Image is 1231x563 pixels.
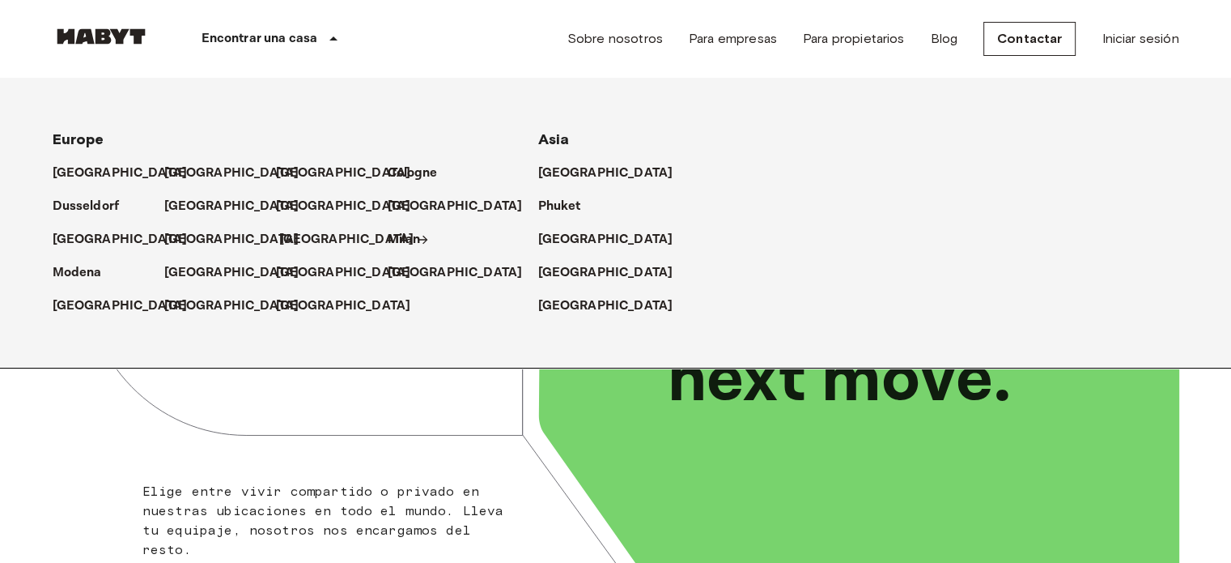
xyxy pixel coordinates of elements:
[388,164,438,183] p: Cologne
[53,28,150,45] img: Habyt
[538,263,673,283] p: [GEOGRAPHIC_DATA]
[164,164,316,183] a: [GEOGRAPHIC_DATA]
[164,263,316,283] a: [GEOGRAPHIC_DATA]
[164,230,316,250] a: [GEOGRAPHIC_DATA]
[276,296,411,316] p: [GEOGRAPHIC_DATA]
[276,164,411,183] p: [GEOGRAPHIC_DATA]
[388,263,539,283] a: [GEOGRAPHIC_DATA]
[142,482,514,560] p: Elige entre vivir compartido o privado en nuestras ubicaciones en todo el mundo. Lleva tu equipaj...
[538,230,690,250] a: [GEOGRAPHIC_DATA]
[567,29,663,49] a: Sobre nosotros
[53,197,120,216] p: Dusseldorf
[164,230,299,250] p: [GEOGRAPHIC_DATA]
[276,296,427,316] a: [GEOGRAPHIC_DATA]
[53,230,188,250] p: [GEOGRAPHIC_DATA]
[538,164,690,183] a: [GEOGRAPHIC_DATA]
[276,263,411,283] p: [GEOGRAPHIC_DATA]
[983,22,1076,56] a: Contactar
[53,230,204,250] a: [GEOGRAPHIC_DATA]
[164,296,316,316] a: [GEOGRAPHIC_DATA]
[689,29,777,49] a: Para empresas
[53,296,188,316] p: [GEOGRAPHIC_DATA]
[53,263,102,283] p: Modena
[538,296,673,316] p: [GEOGRAPHIC_DATA]
[164,296,299,316] p: [GEOGRAPHIC_DATA]
[53,296,204,316] a: [GEOGRAPHIC_DATA]
[388,164,454,183] a: Cologne
[53,130,104,148] span: Europe
[164,197,299,216] p: [GEOGRAPHIC_DATA]
[538,230,673,250] p: [GEOGRAPHIC_DATA]
[279,230,414,250] p: [GEOGRAPHIC_DATA]
[202,29,318,49] p: Encontrar una casa
[1102,29,1178,49] a: Iniciar sesión
[276,263,427,283] a: [GEOGRAPHIC_DATA]
[388,197,539,216] a: [GEOGRAPHIC_DATA]
[53,197,136,216] a: Dusseldorf
[164,263,299,283] p: [GEOGRAPHIC_DATA]
[276,197,427,216] a: [GEOGRAPHIC_DATA]
[276,164,427,183] a: [GEOGRAPHIC_DATA]
[668,258,1153,421] p: Unlock your next move.
[538,263,690,283] a: [GEOGRAPHIC_DATA]
[803,29,905,49] a: Para propietarios
[53,164,204,183] a: [GEOGRAPHIC_DATA]
[388,263,523,283] p: [GEOGRAPHIC_DATA]
[279,230,431,250] a: [GEOGRAPHIC_DATA]
[538,296,690,316] a: [GEOGRAPHIC_DATA]
[53,263,118,283] a: Modena
[538,130,570,148] span: Asia
[538,197,597,216] a: Phuket
[276,197,411,216] p: [GEOGRAPHIC_DATA]
[930,29,957,49] a: Blog
[164,197,316,216] a: [GEOGRAPHIC_DATA]
[388,197,523,216] p: [GEOGRAPHIC_DATA]
[538,197,581,216] p: Phuket
[53,164,188,183] p: [GEOGRAPHIC_DATA]
[164,164,299,183] p: [GEOGRAPHIC_DATA]
[538,164,673,183] p: [GEOGRAPHIC_DATA]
